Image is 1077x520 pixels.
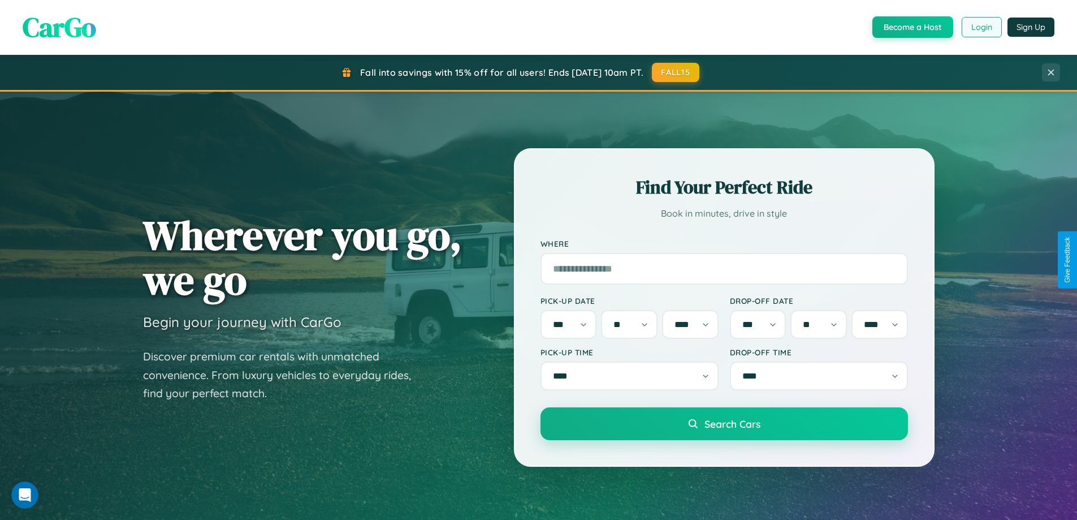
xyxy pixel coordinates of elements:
button: FALL15 [652,63,699,82]
label: Drop-off Time [730,347,908,357]
span: Search Cars [704,418,760,430]
button: Sign Up [1007,18,1054,37]
button: Login [962,17,1002,37]
label: Where [540,239,908,248]
h2: Find Your Perfect Ride [540,175,908,200]
span: CarGo [23,8,96,46]
label: Pick-up Time [540,347,719,357]
iframe: Intercom live chat [11,482,38,509]
button: Become a Host [872,16,953,38]
p: Book in minutes, drive in style [540,205,908,222]
h3: Begin your journey with CarGo [143,313,341,330]
span: Fall into savings with 15% off for all users! Ends [DATE] 10am PT. [360,67,643,78]
div: Give Feedback [1063,237,1071,283]
h1: Wherever you go, we go [143,213,462,302]
button: Search Cars [540,407,908,440]
p: Discover premium car rentals with unmatched convenience. From luxury vehicles to everyday rides, ... [143,347,426,403]
label: Drop-off Date [730,296,908,306]
label: Pick-up Date [540,296,719,306]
